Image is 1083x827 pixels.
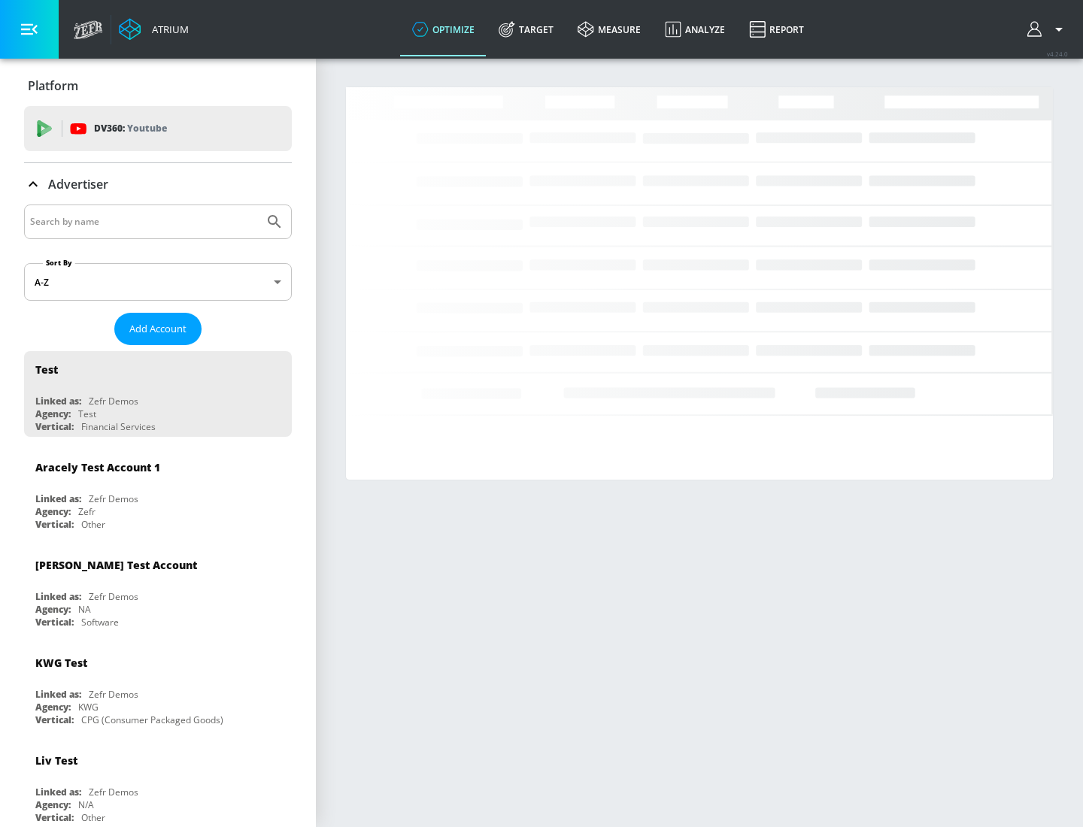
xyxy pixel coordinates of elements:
[24,547,292,632] div: [PERSON_NAME] Test AccountLinked as:Zefr DemosAgency:NAVertical:Software
[30,212,258,232] input: Search by name
[28,77,78,94] p: Platform
[146,23,189,36] div: Atrium
[35,518,74,531] div: Vertical:
[24,449,292,535] div: Aracely Test Account 1Linked as:Zefr DemosAgency:ZefrVertical:Other
[35,460,160,474] div: Aracely Test Account 1
[81,713,223,726] div: CPG (Consumer Packaged Goods)
[35,420,74,433] div: Vertical:
[1047,50,1068,58] span: v 4.24.0
[24,263,292,301] div: A-Z
[24,351,292,437] div: TestLinked as:Zefr DemosAgency:TestVertical:Financial Services
[43,258,75,268] label: Sort By
[94,120,167,137] p: DV360:
[35,558,197,572] div: [PERSON_NAME] Test Account
[24,644,292,730] div: KWG TestLinked as:Zefr DemosAgency:KWGVertical:CPG (Consumer Packaged Goods)
[35,492,81,505] div: Linked as:
[35,590,81,603] div: Linked as:
[35,713,74,726] div: Vertical:
[89,395,138,407] div: Zefr Demos
[35,798,71,811] div: Agency:
[78,798,94,811] div: N/A
[35,656,87,670] div: KWG Test
[89,590,138,603] div: Zefr Demos
[78,603,91,616] div: NA
[653,2,737,56] a: Analyze
[127,120,167,136] p: Youtube
[89,786,138,798] div: Zefr Demos
[24,106,292,151] div: DV360: Youtube
[35,786,81,798] div: Linked as:
[78,407,96,420] div: Test
[35,811,74,824] div: Vertical:
[81,616,119,629] div: Software
[81,811,105,824] div: Other
[81,518,105,531] div: Other
[35,753,77,768] div: Liv Test
[81,420,156,433] div: Financial Services
[89,492,138,505] div: Zefr Demos
[78,701,99,713] div: KWG
[35,395,81,407] div: Linked as:
[78,505,96,518] div: Zefr
[566,2,653,56] a: measure
[35,616,74,629] div: Vertical:
[129,320,187,338] span: Add Account
[35,701,71,713] div: Agency:
[48,176,108,192] p: Advertiser
[487,2,566,56] a: Target
[89,688,138,701] div: Zefr Demos
[35,603,71,616] div: Agency:
[24,65,292,107] div: Platform
[35,688,81,701] div: Linked as:
[35,505,71,518] div: Agency:
[35,407,71,420] div: Agency:
[737,2,816,56] a: Report
[119,18,189,41] a: Atrium
[35,362,58,377] div: Test
[24,163,292,205] div: Advertiser
[400,2,487,56] a: optimize
[114,313,202,345] button: Add Account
